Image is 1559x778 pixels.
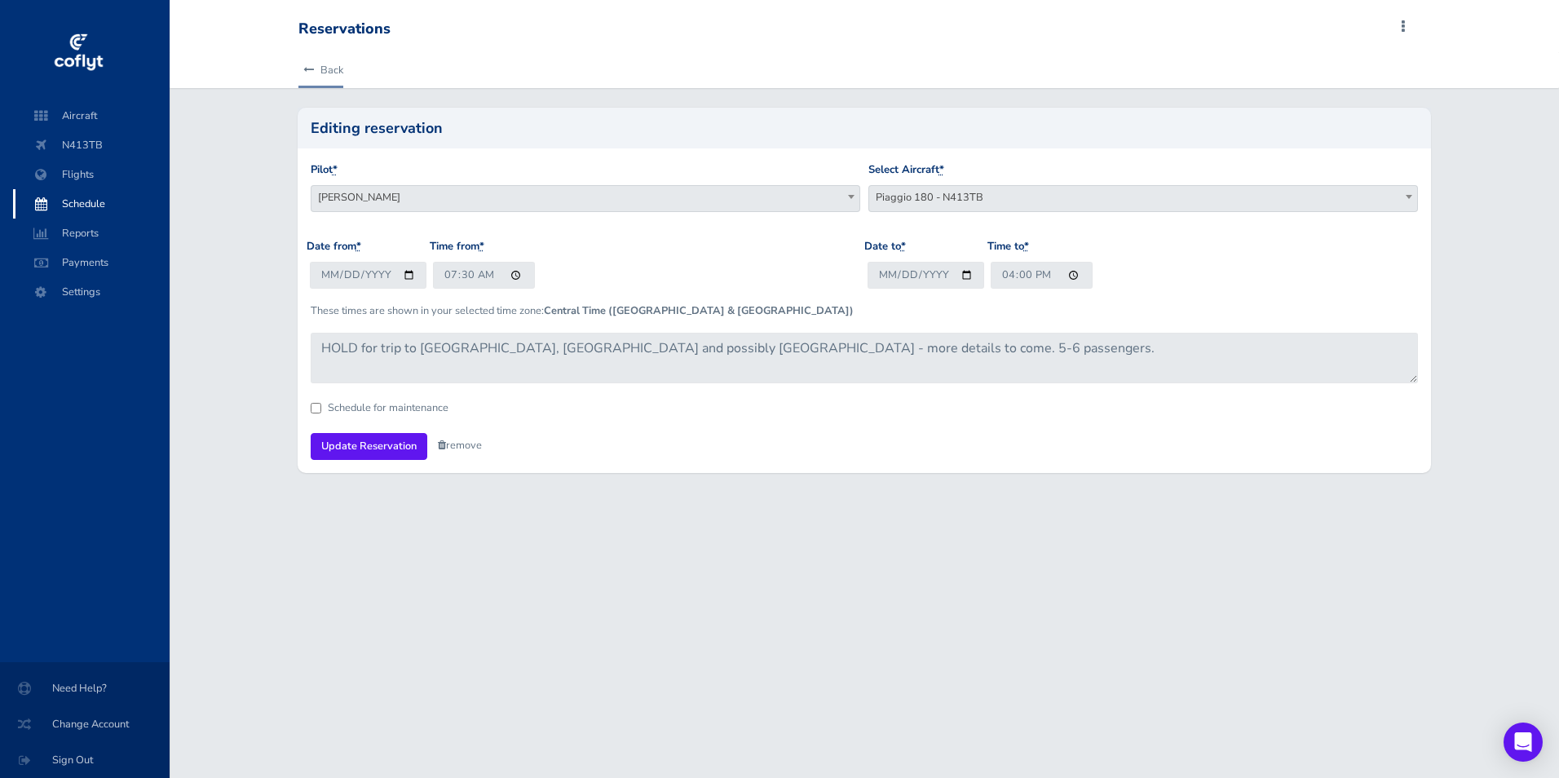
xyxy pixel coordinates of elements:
input: Update Reservation [311,433,427,460]
a: Back [298,52,343,88]
span: Candace Martinez [311,186,859,209]
abbr: required [1024,239,1029,254]
span: Payments [29,248,153,277]
span: Piaggio 180 - N413TB [868,185,1418,212]
abbr: required [939,162,944,177]
div: Reservations [298,20,391,38]
label: Date from [307,238,361,255]
h2: Editing reservation [311,121,1418,135]
span: Reports [29,219,153,248]
div: Open Intercom Messenger [1504,723,1543,762]
span: N413TB [29,130,153,160]
label: Time to [987,238,1029,255]
a: remove [438,438,482,453]
label: Pilot [311,161,338,179]
span: Candace Martinez [311,185,860,212]
span: Settings [29,277,153,307]
img: coflyt logo [51,29,105,77]
abbr: required [479,239,484,254]
span: Need Help? [20,674,150,703]
label: Time from [430,238,484,255]
span: Piaggio 180 - N413TB [869,186,1417,209]
abbr: required [356,239,361,254]
span: Flights [29,160,153,189]
textarea: HOLD for trip to [GEOGRAPHIC_DATA], [GEOGRAPHIC_DATA] and possibly [GEOGRAPHIC_DATA] - more detai... [311,333,1418,383]
label: Select Aircraft [868,161,944,179]
span: Aircraft [29,101,153,130]
span: Sign Out [20,745,150,775]
p: These times are shown in your selected time zone: [311,303,1418,319]
b: Central Time ([GEOGRAPHIC_DATA] & [GEOGRAPHIC_DATA]) [544,303,854,318]
span: Change Account [20,709,150,739]
abbr: required [333,162,338,177]
span: Schedule [29,189,153,219]
label: Date to [864,238,906,255]
label: Schedule for maintenance [328,403,448,413]
abbr: required [901,239,906,254]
